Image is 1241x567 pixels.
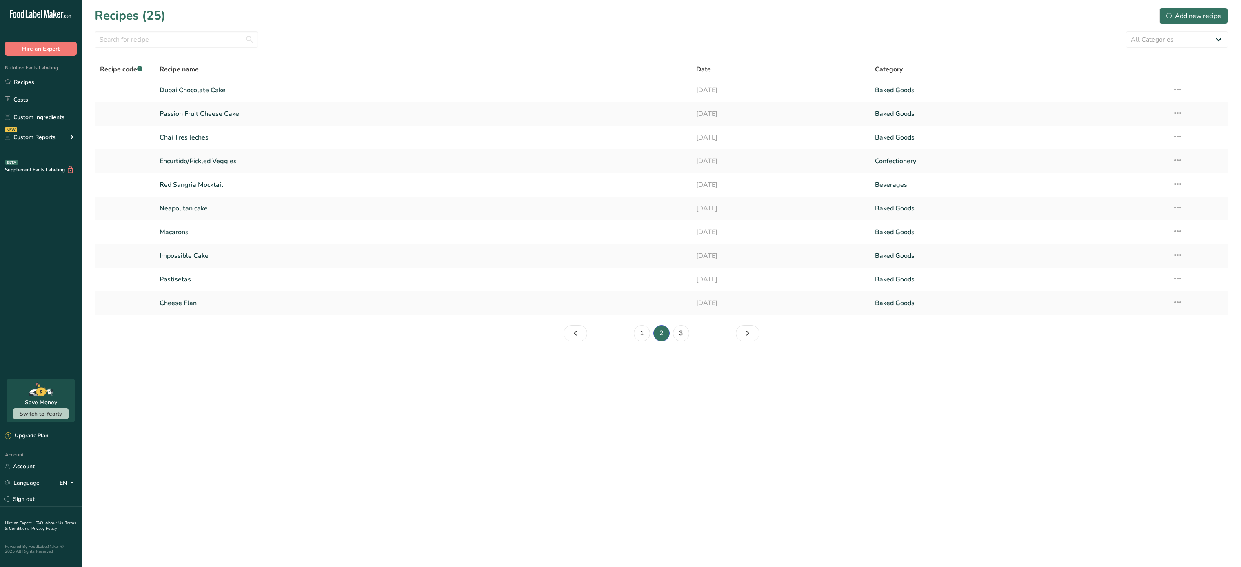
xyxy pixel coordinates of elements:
[1166,11,1221,21] div: Add new recipe
[696,176,865,193] a: [DATE]
[696,295,865,312] a: [DATE]
[5,476,40,490] a: Language
[875,271,1163,288] a: Baked Goods
[696,247,865,264] a: [DATE]
[13,408,69,419] button: Switch to Yearly
[564,325,587,341] a: Page 1.
[875,82,1163,99] a: Baked Goods
[5,160,18,165] div: BETA
[45,520,65,526] a: About Us .
[1159,8,1228,24] button: Add new recipe
[673,325,689,341] a: Page 3.
[160,271,686,288] a: Pastisetas
[696,129,865,146] a: [DATE]
[1213,539,1233,559] iframe: Intercom live chat
[160,105,686,122] a: Passion Fruit Cheese Cake
[634,325,650,341] a: Page 1.
[5,127,17,132] div: NEW
[160,176,686,193] a: Red Sangria Mocktail
[160,129,686,146] a: Chai Tres leches
[875,200,1163,217] a: Baked Goods
[160,64,199,74] span: Recipe name
[875,153,1163,170] a: Confectionery
[5,432,48,440] div: Upgrade Plan
[95,31,258,48] input: Search for recipe
[95,7,166,25] h1: Recipes (25)
[160,200,686,217] a: Neapolitan cake
[875,64,903,74] span: Category
[696,64,711,74] span: Date
[5,544,77,554] div: Powered By FoodLabelMaker © 2025 All Rights Reserved
[160,295,686,312] a: Cheese Flan
[875,247,1163,264] a: Baked Goods
[696,105,865,122] a: [DATE]
[160,82,686,99] a: Dubai Chocolate Cake
[696,153,865,170] a: [DATE]
[696,224,865,241] a: [DATE]
[5,520,34,526] a: Hire an Expert .
[875,224,1163,241] a: Baked Goods
[36,520,45,526] a: FAQ .
[160,247,686,264] a: Impossible Cake
[5,133,56,142] div: Custom Reports
[100,65,142,74] span: Recipe code
[160,224,686,241] a: Macarons
[25,398,57,407] div: Save Money
[875,105,1163,122] a: Baked Goods
[5,42,77,56] button: Hire an Expert
[696,200,865,217] a: [DATE]
[5,520,76,532] a: Terms & Conditions .
[31,526,57,532] a: Privacy Policy
[736,325,759,341] a: Page 3.
[875,129,1163,146] a: Baked Goods
[160,153,686,170] a: Encurtido/Pickled Veggies
[696,271,865,288] a: [DATE]
[696,82,865,99] a: [DATE]
[875,295,1163,312] a: Baked Goods
[875,176,1163,193] a: Beverages
[60,478,77,488] div: EN
[20,410,62,418] span: Switch to Yearly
